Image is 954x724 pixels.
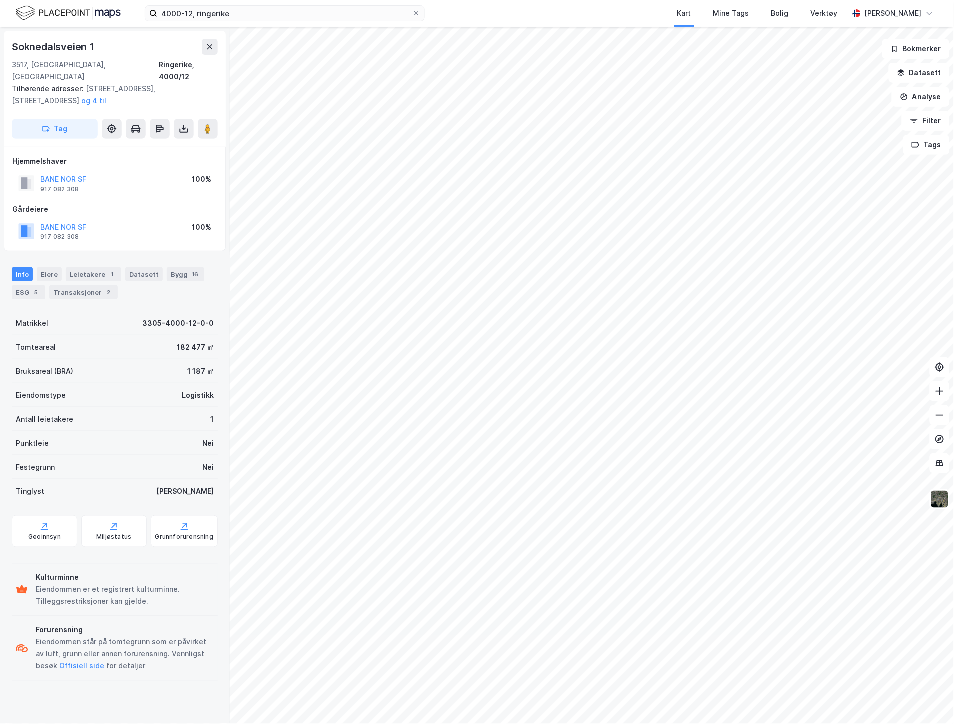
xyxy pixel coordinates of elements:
[889,63,950,83] button: Datasett
[865,7,922,19] div: [PERSON_NAME]
[771,7,789,19] div: Bolig
[16,389,66,401] div: Eiendomstype
[12,267,33,281] div: Info
[902,111,950,131] button: Filter
[892,87,950,107] button: Analyse
[16,341,56,353] div: Tomteareal
[192,173,211,185] div: 100%
[12,84,86,93] span: Tilhørende adresser:
[202,437,214,449] div: Nei
[36,624,214,636] div: Forurensning
[16,365,73,377] div: Bruksareal (BRA)
[16,317,48,329] div: Matrikkel
[677,7,691,19] div: Kart
[96,533,131,541] div: Miljøstatus
[167,267,204,281] div: Bygg
[16,485,44,497] div: Tinglyst
[36,636,214,672] div: Eiendommen står på tomtegrunn som er påvirket av luft, grunn eller annen forurensning. Vennligst ...
[182,389,214,401] div: Logistikk
[66,267,121,281] div: Leietakere
[210,413,214,425] div: 1
[16,461,55,473] div: Festegrunn
[49,285,118,299] div: Transaksjoner
[192,221,211,233] div: 100%
[16,437,49,449] div: Punktleie
[156,485,214,497] div: [PERSON_NAME]
[36,572,214,584] div: Kulturminne
[930,490,949,509] img: 9k=
[190,269,200,279] div: 16
[903,135,950,155] button: Tags
[37,267,62,281] div: Eiere
[904,676,954,724] div: Kontrollprogram for chat
[40,185,79,193] div: 917 082 308
[12,59,159,83] div: 3517, [GEOGRAPHIC_DATA], [GEOGRAPHIC_DATA]
[187,365,214,377] div: 1 187 ㎡
[31,287,41,297] div: 5
[28,533,61,541] div: Geoinnsyn
[107,269,117,279] div: 1
[40,233,79,241] div: 917 082 308
[104,287,114,297] div: 2
[12,83,210,107] div: [STREET_ADDRESS], [STREET_ADDRESS]
[159,59,218,83] div: Ringerike, 4000/12
[811,7,838,19] div: Verktøy
[36,584,214,608] div: Eiendommen er et registrert kulturminne. Tilleggsrestriksjoner kan gjelde.
[16,4,121,22] img: logo.f888ab2527a4732fd821a326f86c7f29.svg
[202,461,214,473] div: Nei
[12,155,217,167] div: Hjemmelshaver
[713,7,749,19] div: Mine Tags
[12,285,45,299] div: ESG
[157,6,412,21] input: Søk på adresse, matrikkel, gårdeiere, leietakere eller personer
[12,39,96,55] div: Soknedalsveien 1
[142,317,214,329] div: 3305-4000-12-0-0
[12,119,98,139] button: Tag
[882,39,950,59] button: Bokmerker
[125,267,163,281] div: Datasett
[904,676,954,724] iframe: Chat Widget
[16,413,73,425] div: Antall leietakere
[155,533,213,541] div: Grunnforurensning
[12,203,217,215] div: Gårdeiere
[177,341,214,353] div: 182 477 ㎡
